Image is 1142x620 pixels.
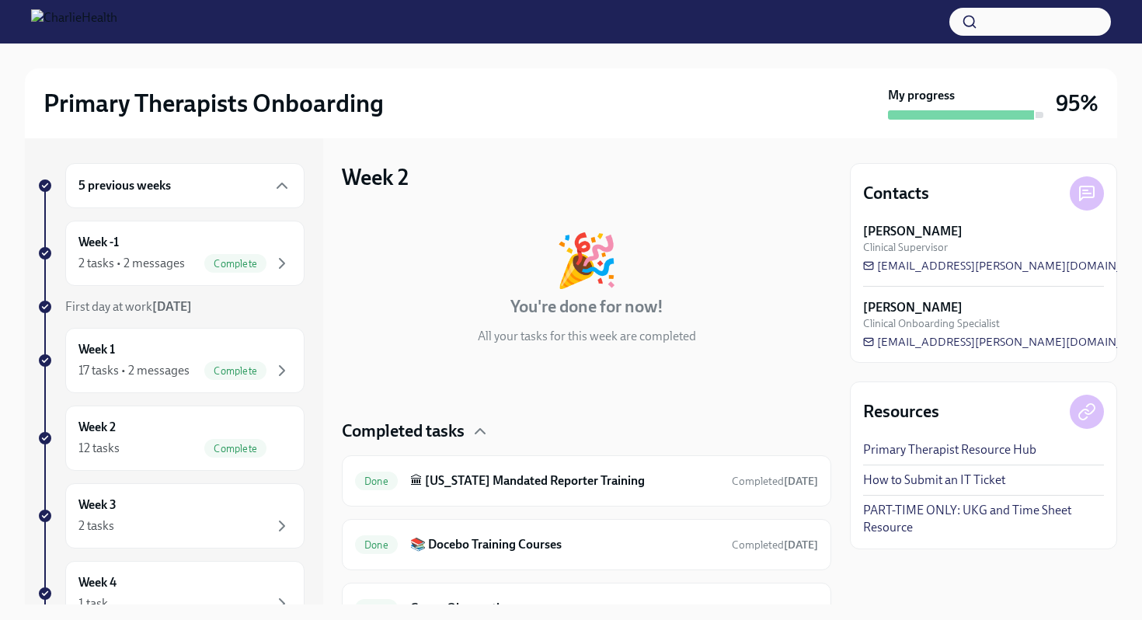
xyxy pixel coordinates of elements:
h6: Week 3 [78,496,117,514]
strong: [DATE] [784,538,818,552]
strong: [PERSON_NAME] [863,223,963,240]
a: PART-TIME ONLY: UKG and Time Sheet Resource [863,502,1104,536]
div: 2 tasks [78,517,114,535]
h2: Primary Therapists Onboarding [44,88,384,119]
h4: You're done for now! [510,295,663,319]
span: Done [355,603,398,615]
strong: [DATE] [784,475,818,488]
img: CharlieHealth [31,9,117,34]
span: First day at work [65,299,192,314]
span: Complete [204,365,266,377]
h4: Resources [863,400,939,423]
div: 17 tasks • 2 messages [78,362,190,379]
span: July 27th, 2025 15:48 [732,601,818,616]
div: 1 task [78,595,108,612]
span: Done [355,475,398,487]
a: Done🏛 [US_STATE] Mandated Reporter TrainingCompleted[DATE] [355,468,818,493]
p: All your tasks for this week are completed [478,328,696,345]
div: 12 tasks [78,440,120,457]
h3: Week 2 [342,163,409,191]
span: Complete [204,258,266,270]
a: How to Submit an IT Ticket [863,472,1005,489]
h6: Week 1 [78,341,115,358]
div: 2 tasks • 2 messages [78,255,185,272]
div: 🎉 [555,235,618,286]
h3: 95% [1056,89,1098,117]
div: 5 previous weeks [65,163,305,208]
h6: Week 2 [78,419,116,436]
span: August 18th, 2025 09:05 [732,538,818,552]
span: August 11th, 2025 16:32 [732,474,818,489]
strong: [DATE] [152,299,192,314]
a: Week 32 tasks [37,483,305,549]
a: Done📚 Docebo Training CoursesCompleted[DATE] [355,532,818,557]
h6: Week 4 [78,574,117,591]
h6: 📚 Docebo Training Courses [410,536,719,553]
a: First day at work[DATE] [37,298,305,315]
h6: Week -1 [78,234,119,251]
span: Completed [732,475,818,488]
h4: Completed tasks [342,420,465,443]
strong: [PERSON_NAME] [863,299,963,316]
h6: 5 previous weeks [78,177,171,194]
span: Clinical Onboarding Specialist [863,316,1000,331]
strong: [DATE] [784,602,818,615]
h6: Group Observation [410,600,719,617]
span: Clinical Supervisor [863,240,948,255]
h6: 🏛 [US_STATE] Mandated Reporter Training [410,472,719,489]
a: Primary Therapist Resource Hub [863,441,1036,458]
strong: My progress [888,87,955,104]
span: Done [355,539,398,551]
span: Complete [204,443,266,455]
h4: Contacts [863,182,929,205]
a: Week 212 tasksComplete [37,406,305,471]
span: Completed [732,602,818,615]
a: Week -12 tasks • 2 messagesComplete [37,221,305,286]
a: Week 117 tasks • 2 messagesComplete [37,328,305,393]
span: Completed [732,538,818,552]
div: Completed tasks [342,420,831,443]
